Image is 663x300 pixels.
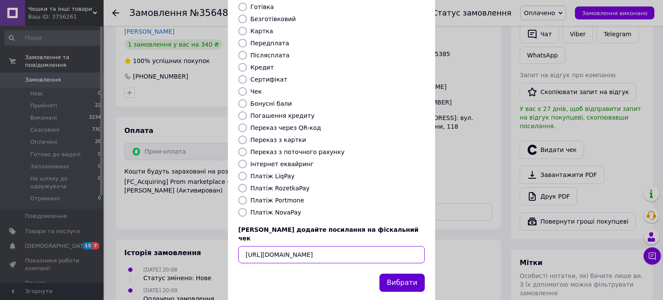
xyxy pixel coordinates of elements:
label: Переказ з картки [250,136,306,143]
label: Платіж RozetkaPay [250,185,309,192]
label: Передплата [250,40,289,47]
label: Картка [250,28,273,35]
label: Платіж Portmone [250,197,304,204]
label: Кредит [250,64,274,71]
label: Післясплата [250,52,290,59]
span: [PERSON_NAME] додайте посилання на фіскальний чек [238,226,419,242]
label: Переказ з поточного рахунку [250,148,344,155]
label: Безготівковий [250,16,296,22]
label: Платіж NovaPay [250,209,301,216]
label: Погашення кредиту [250,112,315,119]
label: Готівка [250,3,274,10]
button: Вибрати [379,274,425,292]
label: Чек [250,88,262,95]
label: Платіж LiqPay [250,173,294,180]
label: Сертифікат [250,76,287,83]
input: URL чека [238,246,425,263]
label: Інтернет еквайринг [250,161,314,167]
label: Бонусні бали [250,100,292,107]
label: Переказ через QR-код [250,124,321,131]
